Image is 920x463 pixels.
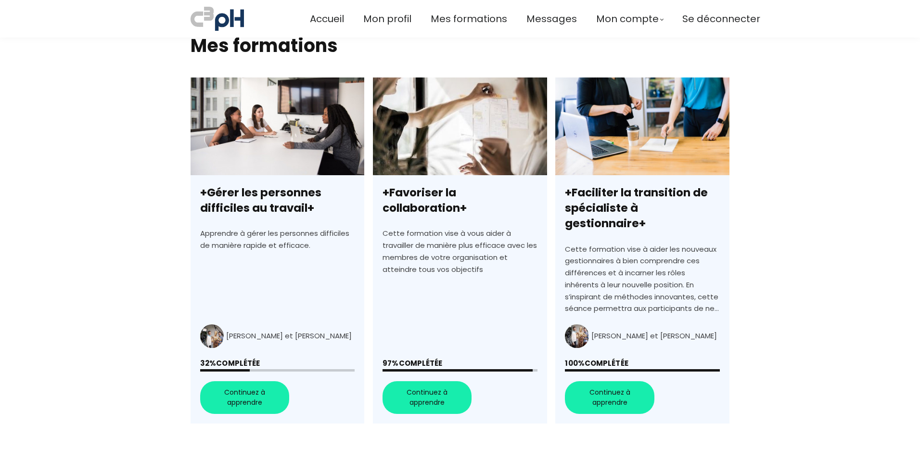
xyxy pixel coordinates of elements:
[682,11,760,27] a: Se déconnecter
[363,11,411,27] a: Mon profil
[191,33,729,58] h2: Mes formations
[526,11,577,27] a: Messages
[596,11,659,27] span: Mon compte
[310,11,344,27] a: Accueil
[431,11,507,27] a: Mes formations
[191,5,244,33] img: a70bc7685e0efc0bd0b04b3506828469.jpeg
